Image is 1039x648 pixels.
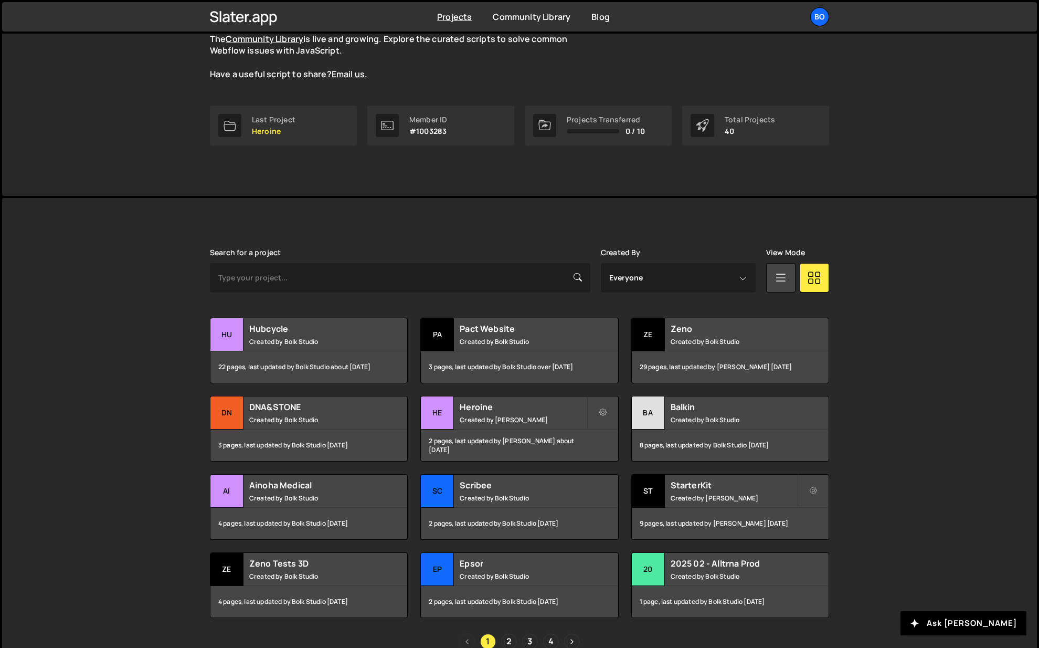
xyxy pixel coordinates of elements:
div: 29 pages, last updated by [PERSON_NAME] [DATE] [632,351,829,383]
div: He [421,396,454,430]
h2: Epsor [460,558,586,569]
div: Pa [421,318,454,351]
a: Projects [437,11,472,23]
h2: Scribee [460,479,586,491]
a: Ai Ainoha Medical Created by Bolk Studio 4 pages, last updated by Bolk Studio [DATE] [210,474,408,540]
small: Created by Bolk Studio [249,415,376,424]
a: Community Library [493,11,570,23]
p: #1003283 [409,127,447,135]
div: Member ID [409,116,447,124]
a: Ep Epsor Created by Bolk Studio 2 pages, last updated by Bolk Studio [DATE] [420,552,618,618]
div: Total Projects [725,116,775,124]
a: Ze Zeno Tests 3D Created by Bolk Studio 4 pages, last updated by Bolk Studio [DATE] [210,552,408,618]
p: 40 [725,127,775,135]
h2: Zeno [671,323,797,335]
div: Ze [632,318,665,351]
small: Created by Bolk Studio [671,415,797,424]
div: 2 pages, last updated by Bolk Studio [DATE] [421,586,618,618]
div: Ai [210,475,243,508]
h2: StarterKit [671,479,797,491]
a: Ba Balkin Created by Bolk Studio 8 pages, last updated by Bolk Studio [DATE] [631,396,829,462]
div: Sc [421,475,454,508]
div: 3 pages, last updated by Bolk Studio over [DATE] [421,351,618,383]
a: St StarterKit Created by [PERSON_NAME] 9 pages, last updated by [PERSON_NAME] [DATE] [631,474,829,540]
small: Created by Bolk Studio [671,572,797,581]
h2: 2025 02 - Alltrna Prod [671,558,797,569]
a: Sc Scribee Created by Bolk Studio 2 pages, last updated by Bolk Studio [DATE] [420,474,618,540]
div: DN [210,396,243,430]
small: Created by [PERSON_NAME] [460,415,586,424]
span: 0 / 10 [625,127,645,135]
div: 22 pages, last updated by Bolk Studio about [DATE] [210,351,407,383]
small: Created by Bolk Studio [460,572,586,581]
h2: Zeno Tests 3D [249,558,376,569]
p: The is live and growing. Explore the curated scripts to solve common Webflow issues with JavaScri... [210,33,588,80]
h2: Heroine [460,401,586,413]
div: Ze [210,553,243,586]
h2: Pact Website [460,323,586,335]
h2: Ainoha Medical [249,479,376,491]
h2: DNA&STONE [249,401,376,413]
div: 4 pages, last updated by Bolk Studio [DATE] [210,508,407,539]
a: Last Project Heroine [210,106,357,145]
div: 20 [632,553,665,586]
h2: Balkin [671,401,797,413]
div: 9 pages, last updated by [PERSON_NAME] [DATE] [632,508,829,539]
label: Search for a project [210,248,281,257]
div: Hu [210,318,243,351]
a: 20 2025 02 - Alltrna Prod Created by Bolk Studio 1 page, last updated by Bolk Studio [DATE] [631,552,829,618]
a: Ze Zeno Created by Bolk Studio 29 pages, last updated by [PERSON_NAME] [DATE] [631,318,829,383]
a: DN DNA&STONE Created by Bolk Studio 3 pages, last updated by Bolk Studio [DATE] [210,396,408,462]
div: Projects Transferred [567,116,645,124]
small: Created by Bolk Studio [249,337,376,346]
div: Ep [421,553,454,586]
h2: Hubcycle [249,323,376,335]
a: Bo [810,7,829,26]
small: Created by Bolk Studio [460,337,586,346]
a: He Heroine Created by [PERSON_NAME] 2 pages, last updated by [PERSON_NAME] about [DATE] [420,396,618,462]
div: St [632,475,665,508]
small: Created by Bolk Studio [249,494,376,503]
a: Blog [591,11,610,23]
div: 2 pages, last updated by Bolk Studio [DATE] [421,508,618,539]
input: Type your project... [210,263,590,292]
div: 4 pages, last updated by Bolk Studio [DATE] [210,586,407,618]
div: 2 pages, last updated by [PERSON_NAME] about [DATE] [421,430,618,461]
div: Ba [632,396,665,430]
label: Created By [601,248,641,257]
small: Created by Bolk Studio [249,572,376,581]
label: View Mode [766,248,805,257]
p: Heroine [252,127,295,135]
div: Last Project [252,116,295,124]
button: Ask [PERSON_NAME] [900,611,1026,635]
div: 8 pages, last updated by Bolk Studio [DATE] [632,430,829,461]
small: Created by Bolk Studio [671,337,797,346]
a: Hu Hubcycle Created by Bolk Studio 22 pages, last updated by Bolk Studio about [DATE] [210,318,408,383]
small: Created by [PERSON_NAME] [671,494,797,503]
a: Community Library [226,33,303,45]
a: Email us [332,68,365,80]
small: Created by Bolk Studio [460,494,586,503]
div: 3 pages, last updated by Bolk Studio [DATE] [210,430,407,461]
div: 1 page, last updated by Bolk Studio [DATE] [632,586,829,618]
a: Pa Pact Website Created by Bolk Studio 3 pages, last updated by Bolk Studio over [DATE] [420,318,618,383]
